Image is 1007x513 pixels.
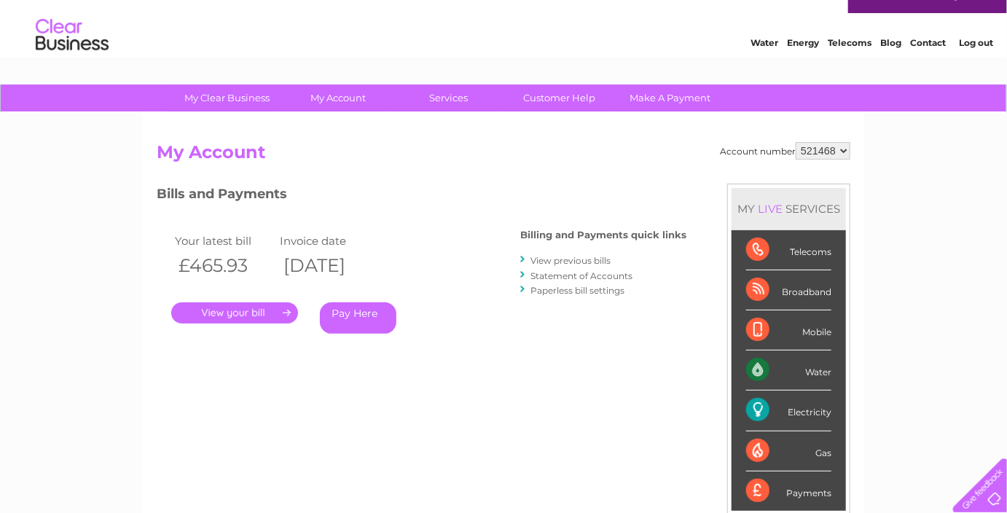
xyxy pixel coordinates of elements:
[276,251,381,281] th: [DATE]
[751,62,778,73] a: Water
[732,7,833,26] a: 0333 014 3131
[755,202,785,216] div: LIVE
[732,188,846,230] div: MY SERVICES
[157,184,686,209] h3: Bills and Payments
[160,8,849,71] div: Clear Business is a trading name of Verastar Limited (registered in [GEOGRAPHIC_DATA] No. 3667643...
[389,85,509,111] a: Services
[828,62,871,73] a: Telecoms
[959,62,993,73] a: Log out
[880,62,901,73] a: Blog
[746,391,831,431] div: Electricity
[746,431,831,471] div: Gas
[611,85,731,111] a: Make A Payment
[787,62,819,73] a: Energy
[746,310,831,351] div: Mobile
[910,62,946,73] a: Contact
[520,230,686,240] h4: Billing and Payments quick links
[746,230,831,270] div: Telecoms
[171,251,276,281] th: £465.93
[320,302,396,334] a: Pay Here
[530,255,611,266] a: View previous bills
[500,85,620,111] a: Customer Help
[171,231,276,251] td: Your latest bill
[35,38,109,82] img: logo.png
[746,270,831,310] div: Broadband
[720,142,850,160] div: Account number
[278,85,399,111] a: My Account
[276,231,381,251] td: Invoice date
[157,142,850,170] h2: My Account
[530,270,632,281] a: Statement of Accounts
[168,85,288,111] a: My Clear Business
[530,285,624,296] a: Paperless bill settings
[171,302,298,324] a: .
[746,351,831,391] div: Water
[746,471,831,511] div: Payments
